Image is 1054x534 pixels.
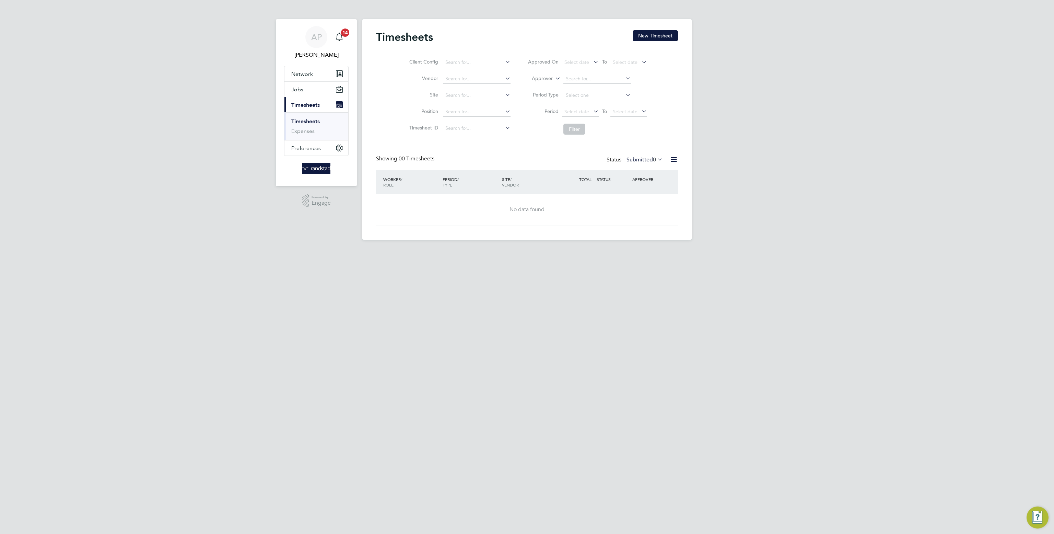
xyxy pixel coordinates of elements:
[528,108,559,114] label: Period
[284,26,349,59] a: AP[PERSON_NAME]
[443,58,511,67] input: Search for...
[407,59,438,65] label: Client Config
[284,112,348,140] div: Timesheets
[595,173,631,185] div: STATUS
[407,75,438,81] label: Vendor
[291,71,313,77] span: Network
[443,91,511,100] input: Search for...
[291,145,321,151] span: Preferences
[653,156,656,163] span: 0
[563,91,631,100] input: Select one
[311,33,322,42] span: AP
[563,74,631,84] input: Search for...
[600,57,609,66] span: To
[1027,507,1049,529] button: Engage Resource Center
[564,109,589,115] span: Select date
[564,59,589,65] span: Select date
[500,173,560,191] div: SITE
[443,74,511,84] input: Search for...
[284,140,348,156] button: Preferences
[284,163,349,174] a: Go to home page
[291,118,320,125] a: Timesheets
[407,125,438,131] label: Timesheet ID
[443,107,511,117] input: Search for...
[401,177,402,182] span: /
[522,75,553,82] label: Approver
[563,124,585,135] button: Filter
[276,19,357,186] nav: Main navigation
[457,177,459,182] span: /
[291,86,303,93] span: Jobs
[376,30,433,44] h2: Timesheets
[528,59,559,65] label: Approved On
[376,155,436,162] div: Showing
[284,51,349,59] span: Ana Perozo
[613,109,637,115] span: Select date
[284,97,348,112] button: Timesheets
[291,102,320,108] span: Timesheets
[528,92,559,98] label: Period Type
[383,206,671,213] div: No data found
[284,66,348,81] button: Network
[600,107,609,116] span: To
[607,155,664,165] div: Status
[443,124,511,133] input: Search for...
[407,92,438,98] label: Site
[382,173,441,191] div: WORKER
[383,182,394,188] span: ROLE
[613,59,637,65] span: Select date
[291,128,315,134] a: Expenses
[284,82,348,97] button: Jobs
[441,173,500,191] div: PERIOD
[579,177,592,182] span: TOTAL
[332,26,346,48] a: 14
[312,194,331,200] span: Powered by
[341,29,349,37] span: 14
[631,173,666,185] div: APPROVER
[633,30,678,41] button: New Timesheet
[510,177,512,182] span: /
[399,155,434,162] span: 00 Timesheets
[302,194,331,207] a: Powered byEngage
[502,182,519,188] span: VENDOR
[407,108,438,114] label: Position
[312,200,331,206] span: Engage
[443,182,452,188] span: TYPE
[626,156,663,163] label: Submitted
[302,163,331,174] img: randstad-logo-retina.png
